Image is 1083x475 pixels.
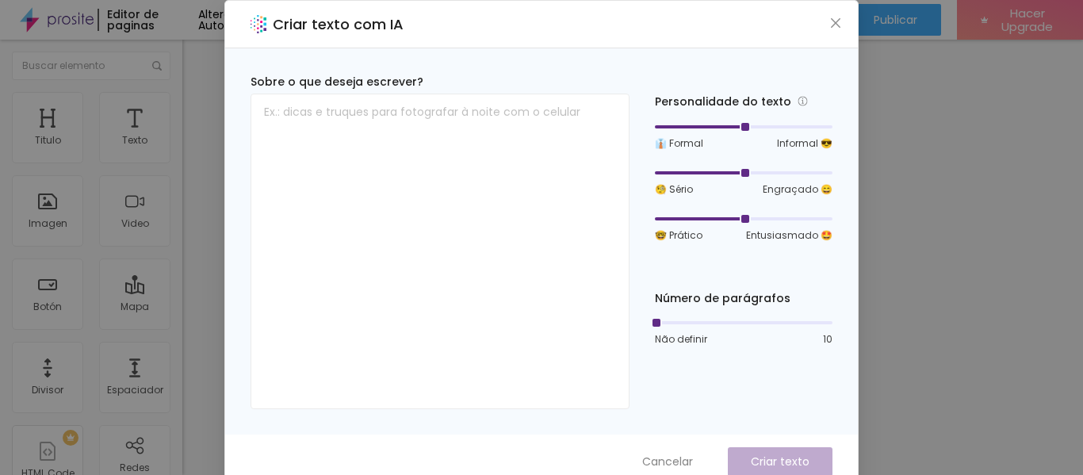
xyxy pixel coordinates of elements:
[655,136,703,151] span: 👔 Formal
[12,52,170,80] input: Buscar elemento
[874,13,917,26] span: Publicar
[121,218,149,229] div: Video
[777,136,832,151] span: Informal 😎
[182,40,1083,475] iframe: Editor
[32,385,63,396] div: Divisor
[655,332,707,347] span: Não definir
[995,6,1059,34] span: Hacer Upgrade
[823,332,832,347] span: 10
[655,290,832,307] div: Número de parágrafos
[642,454,693,470] span: Cancelar
[655,228,702,243] span: 🤓 Prático
[33,301,62,312] div: Botón
[29,218,67,229] div: Imagen
[198,9,412,31] div: Alteraciones Guardadas Automáticamente
[655,93,832,111] div: Personalidade do texto
[746,228,832,243] span: Entusiasmado 🤩
[850,4,941,36] button: Publicar
[152,61,162,71] img: Icone
[121,301,149,312] div: Mapa
[122,135,147,146] div: Texto
[35,135,61,146] div: Titulo
[655,182,693,197] span: 🧐 Sério
[251,74,630,90] div: Sobre o que deseja escrever?
[107,385,163,396] div: Espaciador
[763,182,832,197] span: Engraçado 😄
[98,9,197,31] div: Editor de paginas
